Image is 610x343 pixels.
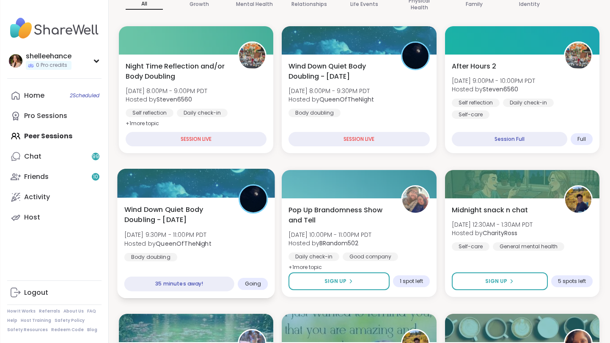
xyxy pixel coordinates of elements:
[36,62,67,69] span: 0 Pro credits
[452,99,500,107] div: Self reflection
[483,85,518,93] b: Steven6560
[156,239,212,247] b: QueenOfTheNight
[452,132,567,146] div: Session Full
[452,61,496,71] span: After Hours 2
[126,132,267,146] div: SESSION LIVE
[343,252,398,261] div: Good company
[124,230,212,239] span: [DATE] 9:30PM - 11:00PM PDT
[157,95,192,104] b: Steven6560
[124,204,229,225] span: Wind Down Quiet Body Doubling - [DATE]
[124,277,234,291] div: 35 minutes away!
[24,111,67,121] div: Pro Sessions
[289,252,339,261] div: Daily check-in
[7,187,102,207] a: Activity
[483,229,517,237] b: CharityRoss
[289,109,341,117] div: Body doubling
[240,186,267,212] img: QueenOfTheNight
[26,52,71,61] div: shelleehance
[452,85,535,93] span: Hosted by
[289,239,371,247] span: Hosted by
[126,61,228,82] span: Night Time Reflection and/or Body Doubling
[7,167,102,187] a: Friends10
[452,272,548,290] button: Sign Up
[452,205,528,215] span: Midnight snack n chat
[289,205,391,225] span: Pop Up Brandomness Show and Tell
[126,87,207,95] span: [DATE] 8:00PM - 9:00PM PDT
[39,308,60,314] a: Referrals
[124,239,212,247] span: Hosted by
[24,288,48,297] div: Logout
[21,318,51,324] a: Host Training
[245,280,261,287] span: Going
[402,187,429,213] img: BRandom502
[7,85,102,106] a: Home2Scheduled
[24,152,41,161] div: Chat
[452,242,489,251] div: Self-care
[63,308,84,314] a: About Us
[319,95,374,104] b: QueenOfTheNight
[289,272,389,290] button: Sign Up
[239,43,265,69] img: Steven6560
[7,327,48,333] a: Safety Resources
[55,318,85,324] a: Safety Policy
[452,110,489,119] div: Self-care
[24,213,40,222] div: Host
[319,239,358,247] b: BRandom502
[565,187,591,213] img: CharityRoss
[452,229,533,237] span: Hosted by
[126,95,207,104] span: Hosted by
[7,106,102,126] a: Pro Sessions
[402,43,429,69] img: QueenOfTheNight
[177,109,228,117] div: Daily check-in
[24,172,49,181] div: Friends
[7,207,102,228] a: Host
[324,277,346,285] span: Sign Up
[87,308,96,314] a: FAQ
[92,153,99,160] span: 99
[577,136,586,143] span: Full
[24,192,50,202] div: Activity
[558,278,586,285] span: 5 spots left
[493,242,564,251] div: General mental health
[7,14,102,43] img: ShareWell Nav Logo
[289,95,374,104] span: Hosted by
[485,277,507,285] span: Sign Up
[7,146,102,167] a: Chat99
[452,77,535,85] span: [DATE] 9:00PM - 10:00PM PDT
[9,54,22,68] img: shelleehance
[87,327,97,333] a: Blog
[24,91,44,100] div: Home
[503,99,554,107] div: Daily check-in
[452,220,533,229] span: [DATE] 12:30AM - 1:30AM PDT
[400,278,423,285] span: 1 spot left
[124,253,177,261] div: Body doubling
[7,318,17,324] a: Help
[289,87,374,95] span: [DATE] 8:00PM - 9:30PM PDT
[51,327,84,333] a: Redeem Code
[70,92,99,99] span: 2 Scheduled
[289,132,429,146] div: SESSION LIVE
[7,283,102,303] a: Logout
[126,109,173,117] div: Self reflection
[565,43,591,69] img: Steven6560
[289,230,371,239] span: [DATE] 10:00PM - 11:00PM PDT
[289,61,391,82] span: Wind Down Quiet Body Doubling - [DATE]
[7,308,36,314] a: How It Works
[93,173,98,181] span: 10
